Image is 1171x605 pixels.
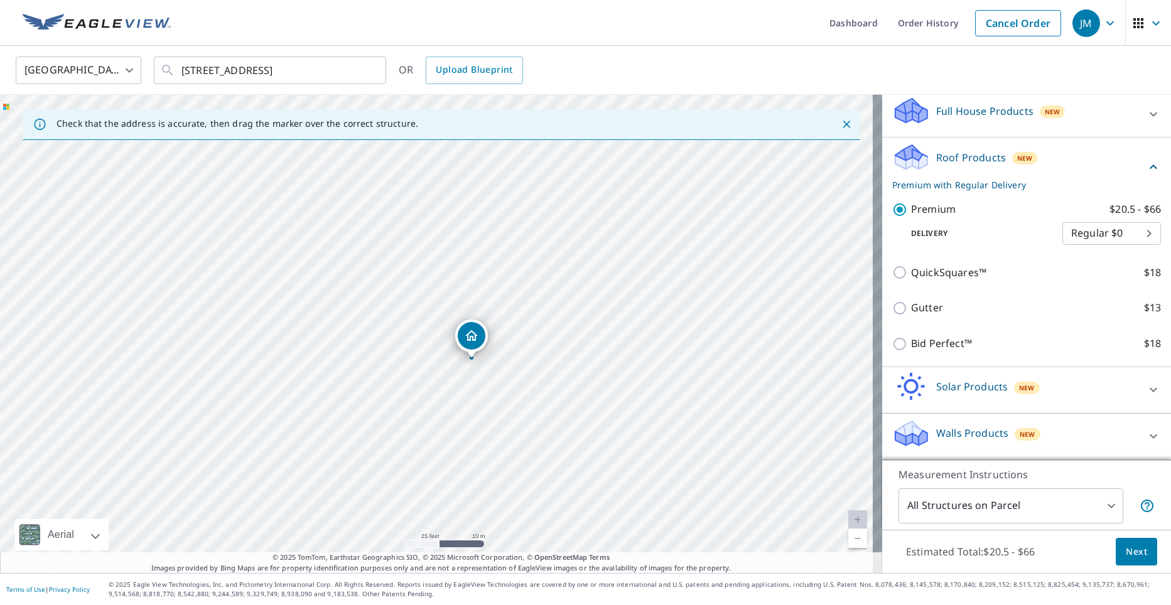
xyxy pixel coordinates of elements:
span: Your report will include each building or structure inside the parcel boundary. In some cases, du... [1140,498,1155,513]
div: Aerial [44,519,78,550]
div: All Structures on Parcel [898,488,1123,523]
p: Solar Products [936,379,1008,394]
p: Check that the address is accurate, then drag the marker over the correct structure. [57,118,418,129]
a: Current Level 20, Zoom Out [848,529,867,548]
div: Dropped pin, building 1, Residential property, 1741 Waiola St Honolulu, HI 96826 [455,319,488,358]
p: QuickSquares™ [911,265,986,281]
p: Delivery [892,228,1062,239]
p: © 2025 Eagle View Technologies, Inc. and Pictometry International Corp. All Rights Reserved. Repo... [109,580,1165,599]
input: Search by address or latitude-longitude [181,53,360,88]
a: Current Level 20, Zoom In Disabled [848,510,867,529]
p: $18 [1144,336,1161,351]
p: Full House Products [936,104,1033,119]
p: $13 [1144,300,1161,316]
button: Next [1116,538,1157,566]
p: Bid Perfect™ [911,336,972,351]
span: Next [1126,544,1147,560]
a: Privacy Policy [49,585,90,594]
p: Measurement Instructions [898,467,1155,482]
p: | [6,586,90,593]
div: JM [1072,9,1100,37]
div: [GEOGRAPHIC_DATA] [16,53,141,88]
div: Aerial [15,519,109,550]
span: New [1017,153,1033,163]
p: Premium [911,201,956,217]
p: Estimated Total: $20.5 - $66 [896,538,1045,565]
span: New [1020,429,1035,439]
a: Terms of Use [6,585,45,594]
button: Close [838,116,855,132]
p: Walls Products [936,426,1008,441]
p: $20.5 - $66 [1109,201,1161,217]
div: Regular $0 [1062,216,1161,251]
div: Walls ProductsNew [892,419,1161,454]
p: $18 [1144,265,1161,281]
img: EV Logo [23,14,171,33]
p: Gutter [911,300,943,316]
p: Premium with Regular Delivery [892,178,1146,191]
a: Cancel Order [975,10,1061,36]
span: Upload Blueprint [436,62,512,78]
span: New [1019,383,1035,393]
span: New [1045,107,1060,117]
div: Roof ProductsNewPremium with Regular Delivery [892,142,1161,191]
p: Roof Products [936,150,1006,165]
div: Solar ProductsNew [892,372,1161,408]
span: © 2025 TomTom, Earthstar Geographics SIO, © 2025 Microsoft Corporation, © [273,552,610,563]
div: OR [399,56,523,84]
div: Full House ProductsNew [892,96,1161,132]
a: OpenStreetMap [534,552,587,562]
a: Terms [589,552,610,562]
a: Upload Blueprint [426,56,522,84]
